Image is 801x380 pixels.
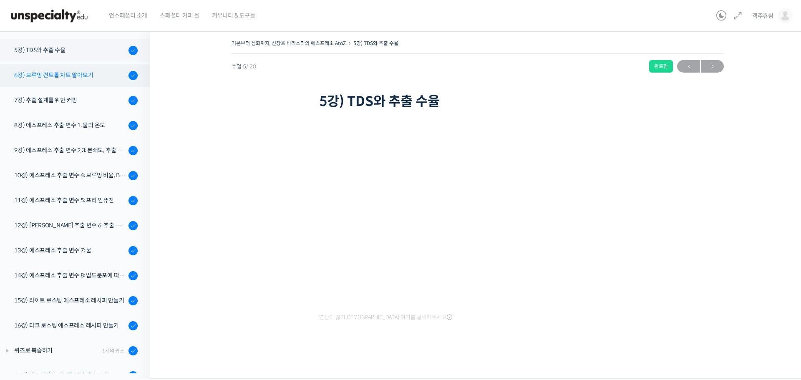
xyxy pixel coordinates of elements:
a: 대화 [55,264,108,285]
span: 설정 [129,277,139,284]
a: 설정 [108,264,160,285]
span: 대화 [76,277,86,284]
span: 홈 [26,277,31,284]
a: 홈 [3,264,55,285]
